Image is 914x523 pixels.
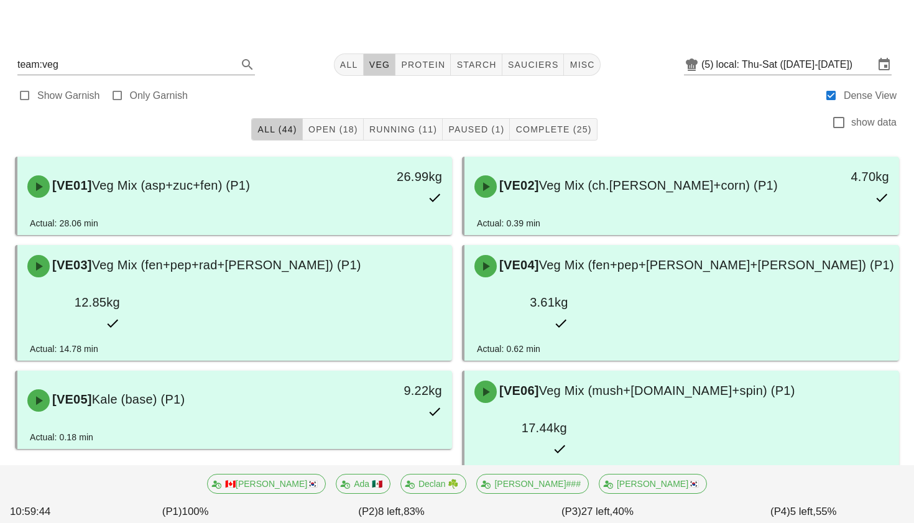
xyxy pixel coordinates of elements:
[515,124,591,134] span: Complete (25)
[484,474,581,493] span: [PERSON_NAME]###
[130,90,188,102] label: Only Garnish
[701,501,907,522] div: (P4) 55%
[37,90,100,102] label: Show Garnish
[369,60,390,70] span: veg
[477,216,540,230] div: Actual: 0.39 min
[369,124,437,134] span: Running (11)
[502,53,565,76] button: sauciers
[539,384,795,397] span: Veg Mix (mush+[DOMAIN_NAME]+spin) (P1)
[456,60,496,70] span: starch
[349,167,442,187] div: 26.99kg
[251,118,302,141] button: All (44)
[344,474,382,493] span: Ada 🇲🇽
[50,258,92,272] span: [VE03]
[790,506,816,517] span: 5 left,
[796,167,889,187] div: 4.70kg
[400,60,445,70] span: protein
[339,60,358,70] span: All
[364,118,443,141] button: Running (11)
[83,501,289,522] div: (P1) 100%
[378,506,404,517] span: 8 left,
[477,342,540,356] div: Actual: 0.62 min
[507,60,559,70] span: sauciers
[92,392,185,406] span: Kale (base) (P1)
[443,118,510,141] button: Paused (1)
[30,342,98,356] div: Actual: 14.78 min
[395,53,451,76] button: protein
[844,90,897,102] label: Dense View
[308,124,358,134] span: Open (18)
[607,474,699,493] span: [PERSON_NAME]🇰🇷
[364,53,396,76] button: veg
[474,418,567,438] div: 17.44kg
[564,53,600,76] button: misc
[50,178,92,192] span: [VE01]
[448,124,504,134] span: Paused (1)
[539,258,894,272] span: Veg Mix (fen+pep+[PERSON_NAME]+[PERSON_NAME]) (P1)
[349,381,442,400] div: 9.22kg
[30,216,98,230] div: Actual: 28.06 min
[851,116,897,129] label: show data
[289,501,494,522] div: (P2) 83%
[569,60,594,70] span: misc
[497,258,539,272] span: [VE04]
[409,474,458,493] span: Declan ☘️
[334,53,364,76] button: All
[494,501,700,522] div: (P3) 40%
[539,178,778,192] span: Veg Mix (ch.[PERSON_NAME]+corn) (P1)
[701,58,716,71] div: (5)
[257,124,297,134] span: All (44)
[27,292,120,312] div: 12.85kg
[92,258,361,272] span: Veg Mix (fen+pep+rad+[PERSON_NAME]) (P1)
[215,474,318,493] span: 🇨🇦[PERSON_NAME]🇰🇷
[581,506,612,517] span: 27 left,
[30,430,93,444] div: Actual: 0.18 min
[50,392,92,406] span: [VE05]
[92,178,250,192] span: Veg Mix (asp+zuc+fen) (P1)
[451,53,502,76] button: starch
[303,118,364,141] button: Open (18)
[7,501,83,522] div: 10:59:44
[474,292,568,312] div: 3.61kg
[497,178,539,192] span: [VE02]
[497,384,539,397] span: [VE06]
[510,118,597,141] button: Complete (25)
